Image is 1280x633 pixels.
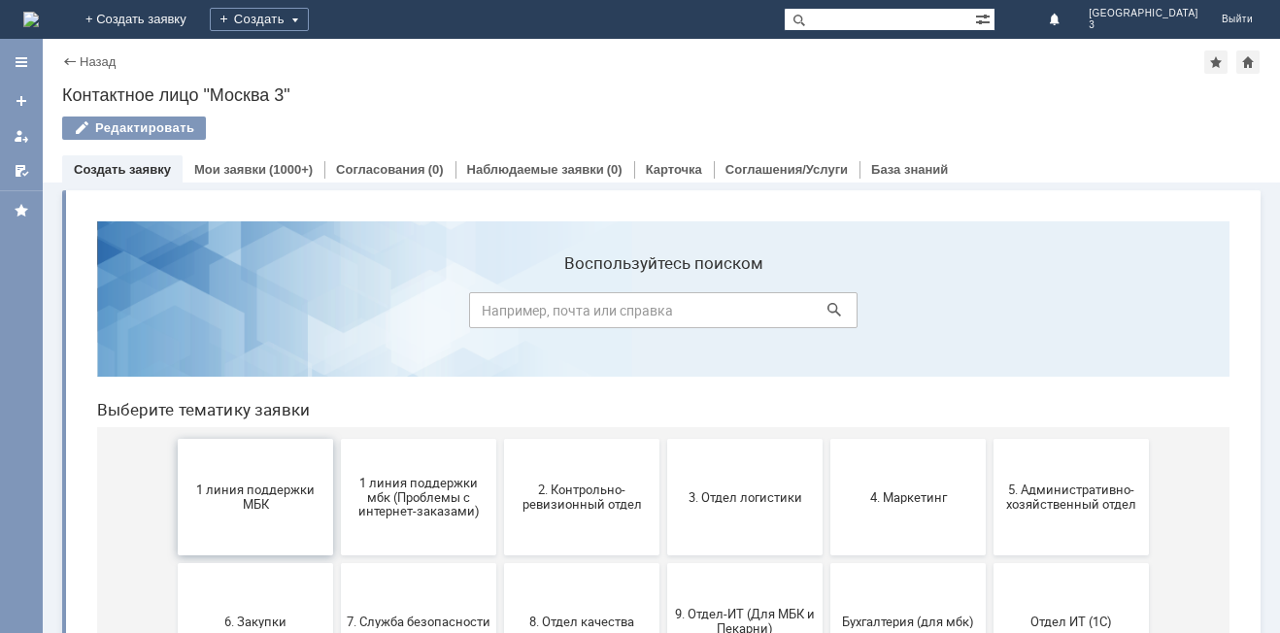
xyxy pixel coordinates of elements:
[749,482,904,598] button: Это соглашение не активно!
[265,408,409,422] span: 7. Служба безопасности
[918,517,1061,561] span: [PERSON_NAME]. Услуги ИТ для МБК (оформляет L1)
[387,86,776,122] input: Например, почта или справка
[6,120,37,151] a: Мои заявки
[755,525,898,554] span: Это соглашение не активно!
[210,8,309,31] div: Создать
[23,12,39,27] a: Перейти на домашнюю страницу
[16,194,1148,214] header: Выберите тематику заявки
[102,277,246,306] span: 1 линия поддержки МБК
[194,162,266,177] a: Мои заявки
[6,85,37,117] a: Создать заявку
[1204,50,1228,74] div: Добавить в избранное
[1236,50,1260,74] div: Сделать домашней страницей
[387,48,776,67] label: Воспользуйтесь поиском
[80,54,116,69] a: Назад
[591,283,735,298] span: 3. Отдел логистики
[62,85,1261,105] div: Контактное лицо "Москва 3"
[428,408,572,422] span: 8. Отдел качества
[975,9,994,27] span: Расширенный поиск
[428,162,444,177] div: (0)
[749,357,904,474] button: Бухгалтерия (для мбк)
[1089,8,1198,19] span: [GEOGRAPHIC_DATA]
[422,233,578,350] button: 2. Контрольно-ревизионный отдел
[467,162,604,177] a: Наблюдаемые заявки
[755,283,898,298] span: 4. Маркетинг
[422,482,578,598] button: Финансовый отдел
[725,162,848,177] a: Соглашения/Услуги
[259,357,415,474] button: 7. Служба безопасности
[646,162,702,177] a: Карточка
[102,525,246,554] span: Отдел-ИТ (Битрикс24 и CRM)
[586,233,741,350] button: 3. Отдел логистики
[912,233,1067,350] button: 5. Административно-хозяйственный отдел
[336,162,425,177] a: Согласования
[1089,19,1198,31] span: 3
[912,357,1067,474] button: Отдел ИТ (1С)
[591,532,735,547] span: Франчайзинг
[871,162,948,177] a: База знаний
[6,155,37,186] a: Мои согласования
[96,233,252,350] button: 1 линия поддержки МБК
[96,482,252,598] button: Отдел-ИТ (Битрикс24 и CRM)
[912,482,1067,598] button: [PERSON_NAME]. Услуги ИТ для МБК (оформляет L1)
[607,162,623,177] div: (0)
[265,269,409,313] span: 1 линия поддержки мбк (Проблемы с интернет-заказами)
[102,408,246,422] span: 6. Закупки
[269,162,313,177] div: (1000+)
[428,277,572,306] span: 2. Контрольно-ревизионный отдел
[749,233,904,350] button: 4. Маркетинг
[586,357,741,474] button: 9. Отдел-ИТ (Для МБК и Пекарни)
[918,408,1061,422] span: Отдел ИТ (1С)
[23,12,39,27] img: logo
[96,357,252,474] button: 6. Закупки
[428,532,572,547] span: Финансовый отдел
[918,277,1061,306] span: 5. Административно-хозяйственный отдел
[755,408,898,422] span: Бухгалтерия (для мбк)
[422,357,578,474] button: 8. Отдел качества
[265,532,409,547] span: Отдел-ИТ (Офис)
[259,233,415,350] button: 1 линия поддержки мбк (Проблемы с интернет-заказами)
[74,162,171,177] a: Создать заявку
[586,482,741,598] button: Франчайзинг
[591,401,735,430] span: 9. Отдел-ИТ (Для МБК и Пекарни)
[259,482,415,598] button: Отдел-ИТ (Офис)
